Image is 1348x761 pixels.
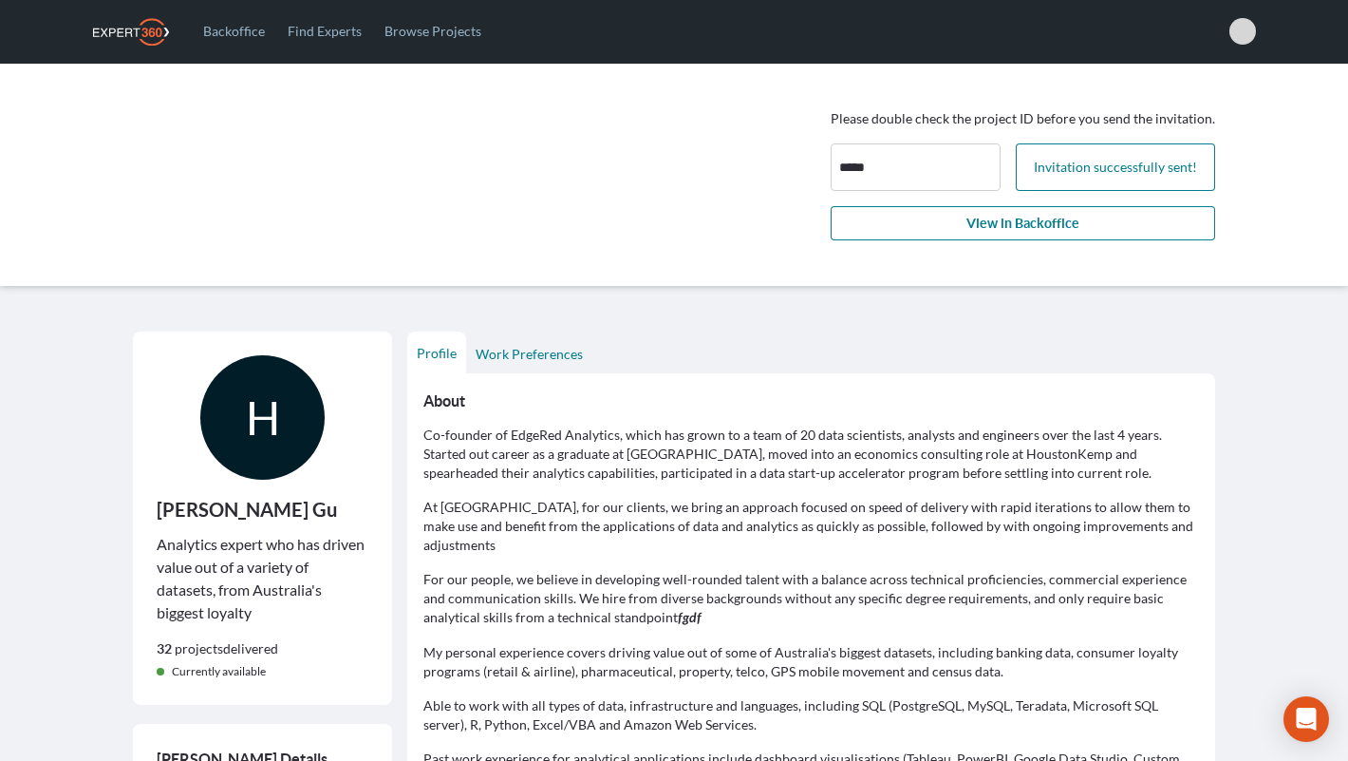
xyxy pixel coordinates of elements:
h4: [PERSON_NAME] Gu [157,495,337,525]
p: Co-founder of EdgeRed Analytics, which has grown to a team of 20 data scientists, analysts and en... [423,426,1199,483]
p: For our people, we believe in developing well-rounded talent with a balance across technical prof... [423,570,1199,628]
span: Esmeralda [1229,18,1256,45]
img: Expert360 [93,18,169,46]
span: About [423,390,465,412]
strong: 32 [157,641,172,656]
div: Open Intercom Messenger [1283,696,1329,742]
span: Work Preferences [476,346,583,362]
span: projects delivered [157,639,278,658]
button: Work Preferences [466,335,592,373]
span: H [200,355,325,480]
span: Profile [417,345,457,361]
span: Analytics expert who has driven value out of a variety of datasets, from Australia's biggest loyalty [157,533,368,624]
a: View in Backoffice [831,206,1215,240]
strong: fgdf [678,612,702,625]
p: Able to work with all types of data, infrastructure and languages, including SQL (PostgreSQL, MyS... [423,696,1199,734]
button: Invitation successfully sent! [1016,143,1216,191]
span: Please double check the project ID before you send the invitation. [831,109,1215,128]
span: Invitation successfully sent! [1034,159,1197,175]
p: At [GEOGRAPHIC_DATA], for our clients, we bring an approach focused on speed of delivery with rap... [423,498,1199,555]
span: Currently available [172,664,266,678]
p: My personal experience covers driving value out of some of Australia's biggest datasets, includin... [423,643,1199,681]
